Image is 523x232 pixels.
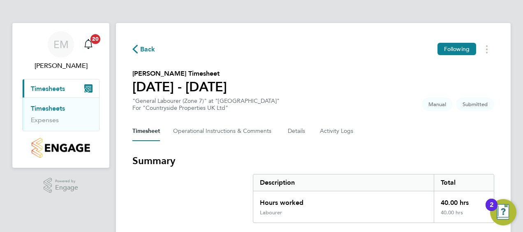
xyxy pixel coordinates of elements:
span: This timesheet is Submitted. [456,97,494,111]
span: This timesheet was manually created. [422,97,453,111]
h1: [DATE] - [DATE] [132,79,227,95]
div: Timesheets [23,97,99,131]
button: Details [288,121,307,141]
span: EM [53,39,69,50]
span: Timesheets [31,85,65,93]
div: Total [434,174,494,191]
button: Timesheet [132,121,160,141]
span: 20 [90,34,100,44]
button: Following [437,43,476,55]
h2: [PERSON_NAME] Timesheet [132,69,227,79]
a: Powered byEngage [44,178,79,193]
img: countryside-properties-logo-retina.png [32,138,90,158]
a: EM[PERSON_NAME] [22,31,100,71]
h3: Summary [132,154,494,167]
span: Ethan McHendry [22,61,100,71]
div: 40.00 hrs [434,191,494,209]
div: Hours worked [253,191,434,209]
div: "General Labourer (Zone 7)" at "[GEOGRAPHIC_DATA]" [132,97,280,111]
div: For "Countryside Properties UK Ltd" [132,104,280,111]
a: Timesheets [31,104,65,112]
button: Open Resource Center, 2 new notifications [490,199,516,225]
button: Back [132,44,155,54]
button: Timesheets [23,79,99,97]
span: Powered by [55,178,78,185]
div: 40.00 hrs [434,209,494,223]
button: Operational Instructions & Comments [173,121,275,141]
div: Summary [253,174,494,223]
a: Go to home page [22,138,100,158]
a: 20 [80,31,97,58]
nav: Main navigation [12,23,109,168]
button: Activity Logs [320,121,354,141]
div: Description [253,174,434,191]
div: Labourer [260,209,282,216]
button: Timesheets Menu [479,43,494,56]
a: Expenses [31,116,59,124]
span: Following [444,45,470,53]
span: Engage [55,184,78,191]
span: Back [140,44,155,54]
div: 2 [490,205,493,216]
